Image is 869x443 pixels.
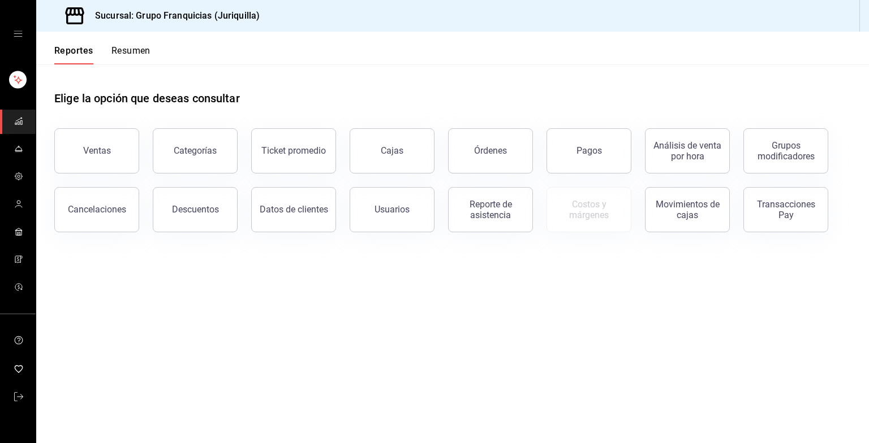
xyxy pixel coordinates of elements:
button: Ticket promedio [251,128,336,173]
div: Descuentos [172,204,219,215]
button: Cajas [350,128,434,173]
button: Transacciones Pay [743,187,828,232]
div: Análisis de venta por hora [652,140,722,162]
div: Movimientos de cajas [652,199,722,220]
button: Pagos [547,128,631,173]
div: Ticket promedio [261,145,326,156]
div: Reporte de asistencia [455,199,526,220]
button: cajón abierto [14,29,23,38]
button: Reporte de asistencia [448,187,533,232]
div: Grupos modificadores [751,140,821,162]
div: Costos y márgenes [554,199,624,220]
div: Cancelaciones [68,204,126,215]
div: Pagos [577,145,602,156]
button: Descuentos [153,187,238,232]
div: Usuarios [375,204,410,215]
button: Categorías [153,128,238,173]
button: Análisis de venta por hora [645,128,730,173]
button: Cancelaciones [54,187,139,232]
div: Transacciones Pay [751,199,821,220]
div: Datos de clientes [260,204,328,215]
button: Resumen [111,45,150,64]
div: Ventas [83,145,111,156]
button: Datos de clientes [251,187,336,232]
div: Órdenes [474,145,507,156]
button: Grupos modificadores [743,128,828,173]
div: Pestañas de navegación [54,45,150,64]
button: Ventas [54,128,139,173]
button: Usuarios [350,187,434,232]
div: Categorías [174,145,217,156]
button: Contrata inventarios para ver este reporte [547,187,631,232]
button: Órdenes [448,128,533,173]
h3: Sucursal: Grupo Franquicias (Juriquilla) [86,9,260,23]
font: Reportes [54,45,93,57]
div: Cajas [381,145,403,156]
button: Movimientos de cajas [645,187,730,232]
h1: Elige la opción que deseas consultar [54,90,240,107]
